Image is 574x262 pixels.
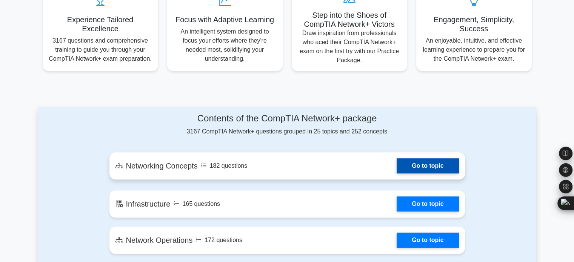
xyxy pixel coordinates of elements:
[109,113,465,136] div: 3167 CompTIA Network+ questions grouped in 25 topics and 252 concepts
[173,27,277,63] p: An intelligent system designed to focus your efforts where they're needed most, solidifying your ...
[422,15,526,33] h5: Engagement, Simplicity, Success
[397,196,459,211] a: Go to topic
[397,233,459,248] a: Go to topic
[49,15,152,33] h5: Experience Tailored Excellence
[422,36,526,63] p: An enjoyable, intuitive, and effective learning experience to prepare you for the CompTIA Network...
[49,36,152,63] p: 3167 questions and comprehensive training to guide you through your CompTIA Network+ exam prepara...
[173,15,277,24] h5: Focus with Adaptive Learning
[397,158,459,173] a: Go to topic
[298,11,401,29] h5: Step into the Shoes of CompTIA Network+ Victors
[298,29,401,65] p: Draw inspiration from professionals who aced their CompTIA Network+ exam on the first try with ou...
[109,113,465,124] h4: Contents of the CompTIA Network+ package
